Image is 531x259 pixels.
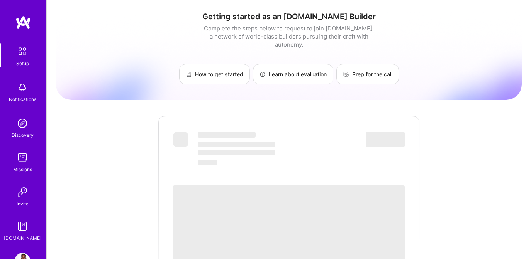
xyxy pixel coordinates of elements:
a: Learn about evaluation [253,64,333,84]
span: ‌ [366,132,405,147]
span: ‌ [198,142,275,147]
span: ‌ [198,150,275,155]
div: Discovery [12,131,34,139]
img: setup [14,43,31,59]
h1: Getting started as an [DOMAIN_NAME] Builder [56,12,522,21]
span: ‌ [198,132,256,138]
div: Setup [16,59,29,67]
img: discovery [15,116,30,131]
a: Prep for the call [336,64,399,84]
img: Learn about evaluation [260,71,266,77]
img: Prep for the call [343,71,349,77]
img: logo [15,15,31,29]
div: [DOMAIN_NAME] [4,234,41,242]
img: Invite [15,184,30,200]
img: teamwork [15,150,30,165]
span: ‌ [173,132,188,147]
div: Notifications [9,95,36,103]
span: ‌ [198,160,217,165]
div: Complete the steps below to request to join [DOMAIN_NAME], a network of world-class builders purs... [202,24,376,49]
img: How to get started [186,71,192,77]
div: Invite [17,200,29,208]
img: guide book [15,219,30,234]
img: bell [15,80,30,95]
div: Missions [13,165,32,173]
a: How to get started [179,64,250,84]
